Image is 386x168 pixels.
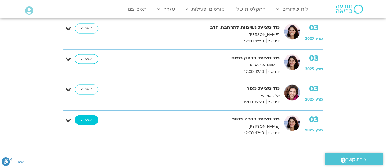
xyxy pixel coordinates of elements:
[266,130,280,136] span: יום שני
[305,127,314,132] span: 2025
[154,3,178,15] a: עזרה
[305,36,314,41] span: 2025
[305,97,314,102] span: 2025
[305,84,323,94] strong: 03
[305,66,314,71] span: 2025
[316,66,323,71] span: מרץ
[266,38,280,45] span: יום שני
[242,130,266,136] span: 12:00-12:10
[266,69,280,75] span: יום שני
[75,84,98,94] a: לצפייה
[232,3,269,15] a: ההקלטות שלי
[119,54,280,62] strong: מדיטציית בדיוק כמוני
[182,3,228,15] a: קורסים ופעילות
[119,32,280,38] p: [PERSON_NAME]
[241,99,266,105] span: 12:00-12:20
[119,23,280,32] strong: מדיטציית נשימות להרחבת הלב
[266,99,280,105] span: יום שני
[325,153,383,165] a: יצירת קשר
[242,69,266,75] span: 12:00-12:10
[119,123,280,130] p: [PERSON_NAME]
[305,115,323,124] strong: 03
[336,5,363,14] img: תודעה בריאה
[119,115,280,123] strong: מדיטציית הכרה בטוב
[273,3,311,15] a: לוח שידורים
[119,84,280,93] strong: מדיטציית מטה
[242,38,266,45] span: 12:00-12:10
[316,36,323,41] span: מרץ
[119,93,280,99] p: אלה טולנאי
[125,3,150,15] a: תמכו בנו
[75,115,98,125] a: לצפייה
[119,62,280,69] p: [PERSON_NAME]
[316,97,323,102] span: מרץ
[75,23,98,33] a: לצפייה
[75,54,98,64] a: לצפייה
[316,127,323,132] span: מרץ
[346,155,368,164] span: יצירת קשר
[305,54,323,63] strong: 03
[305,23,323,33] strong: 03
